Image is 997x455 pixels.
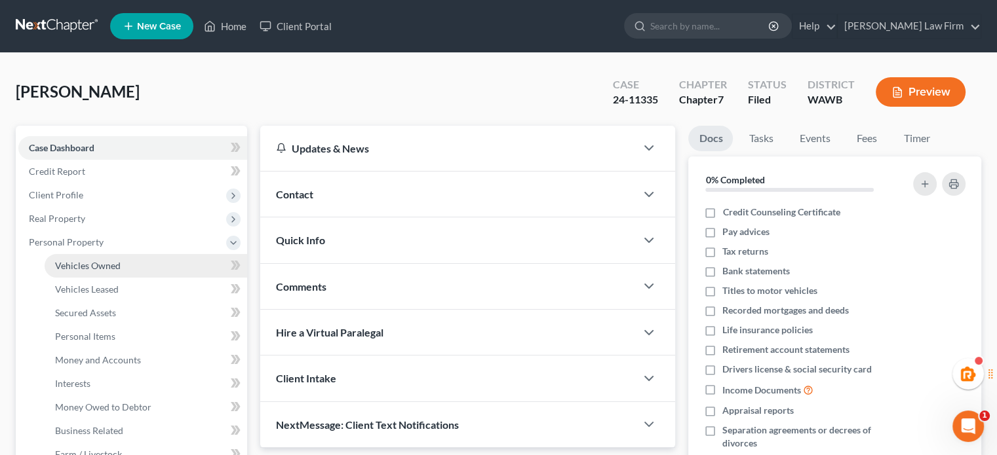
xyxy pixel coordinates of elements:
[276,326,383,338] span: Hire a Virtual Paralegal
[45,372,247,395] a: Interests
[979,410,990,421] span: 1
[722,284,817,297] span: Titles to motor vehicles
[722,404,794,417] span: Appraisal reports
[45,278,247,301] a: Vehicles Leased
[276,234,325,246] span: Quick Info
[893,126,940,151] a: Timer
[55,401,151,412] span: Money Owed to Debtor
[55,307,116,318] span: Secured Assets
[722,343,850,356] span: Retirement account statements
[29,166,85,177] span: Credit Report
[722,384,801,397] span: Income Documents
[29,236,104,247] span: Personal Property
[876,77,966,107] button: Preview
[688,126,733,151] a: Docs
[276,418,459,431] span: NextMessage: Client Text Notifications
[952,410,984,442] iframe: Intercom live chat
[808,77,855,92] div: District
[748,92,787,107] div: Filed
[808,92,855,107] div: WAWB
[613,77,658,92] div: Case
[45,395,247,419] a: Money Owed to Debtor
[722,225,770,238] span: Pay advices
[276,280,326,293] span: Comments
[789,126,840,151] a: Events
[722,206,840,219] span: Credit Counseling Certificate
[16,82,140,101] span: [PERSON_NAME]
[55,331,115,342] span: Personal Items
[722,245,768,258] span: Tax returns
[276,141,620,155] div: Updates & News
[137,22,181,31] span: New Case
[722,323,813,337] span: Life insurance policies
[29,142,94,153] span: Case Dashboard
[838,14,981,38] a: [PERSON_NAME] Law Firm
[29,213,85,224] span: Real Property
[55,260,121,271] span: Vehicles Owned
[722,424,897,450] span: Separation agreements or decrees of divorces
[276,188,313,200] span: Contact
[650,14,770,38] input: Search by name...
[253,14,338,38] a: Client Portal
[45,325,247,348] a: Personal Items
[29,189,83,200] span: Client Profile
[679,77,727,92] div: Chapter
[45,301,247,325] a: Secured Assets
[846,126,888,151] a: Fees
[55,354,141,365] span: Money and Accounts
[718,93,724,105] span: 7
[792,14,836,38] a: Help
[18,136,247,160] a: Case Dashboard
[722,304,849,317] span: Recorded mortgages and deeds
[45,348,247,372] a: Money and Accounts
[738,126,783,151] a: Tasks
[722,363,872,376] span: Drivers license & social security card
[613,92,658,107] div: 24-11335
[45,419,247,443] a: Business Related
[18,160,247,183] a: Credit Report
[722,264,790,278] span: Bank statements
[197,14,253,38] a: Home
[705,174,764,185] strong: 0% Completed
[55,378,90,389] span: Interests
[679,92,727,107] div: Chapter
[748,77,787,92] div: Status
[55,425,123,436] span: Business Related
[45,254,247,278] a: Vehicles Owned
[276,372,336,384] span: Client Intake
[55,283,119,295] span: Vehicles Leased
